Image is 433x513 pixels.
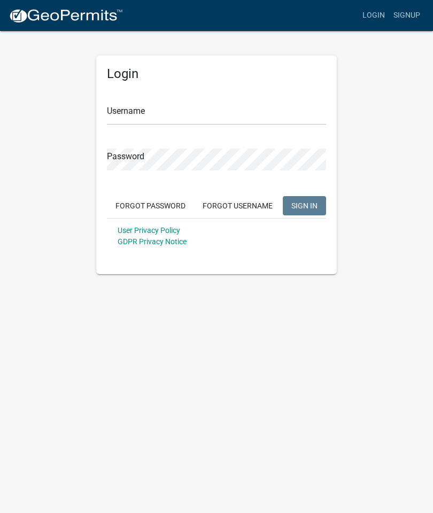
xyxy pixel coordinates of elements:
[118,226,180,235] a: User Privacy Policy
[389,5,424,26] a: Signup
[107,196,194,215] button: Forgot Password
[283,196,326,215] button: SIGN IN
[118,237,187,246] a: GDPR Privacy Notice
[107,66,326,82] h5: Login
[291,201,318,209] span: SIGN IN
[194,196,281,215] button: Forgot Username
[358,5,389,26] a: Login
